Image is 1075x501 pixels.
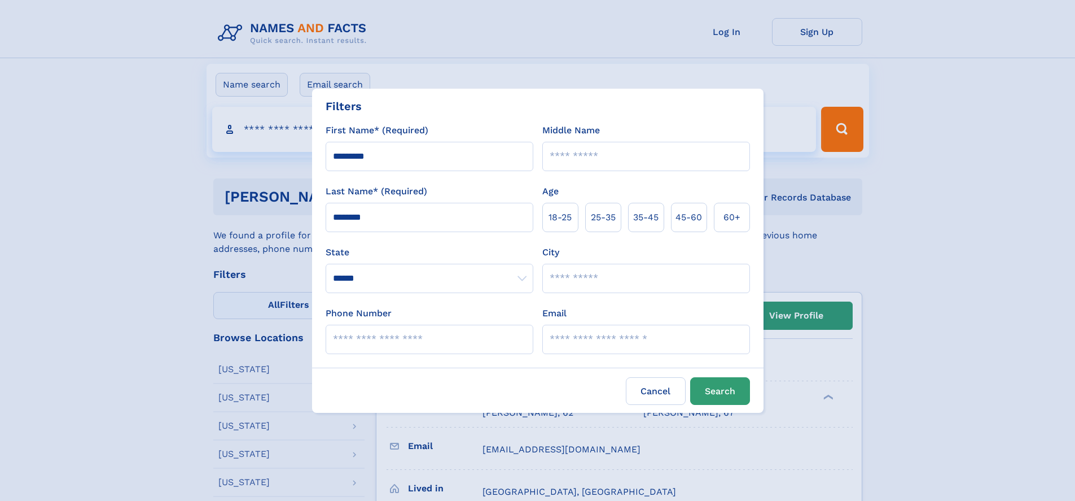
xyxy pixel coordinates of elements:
[326,98,362,115] div: Filters
[542,124,600,137] label: Middle Name
[326,307,392,320] label: Phone Number
[675,211,702,224] span: 45‑60
[326,124,428,137] label: First Name* (Required)
[542,185,559,198] label: Age
[626,377,686,405] label: Cancel
[326,246,533,259] label: State
[542,307,567,320] label: Email
[549,211,572,224] span: 18‑25
[591,211,616,224] span: 25‑35
[542,246,559,259] label: City
[633,211,659,224] span: 35‑45
[723,211,740,224] span: 60+
[690,377,750,405] button: Search
[326,185,427,198] label: Last Name* (Required)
